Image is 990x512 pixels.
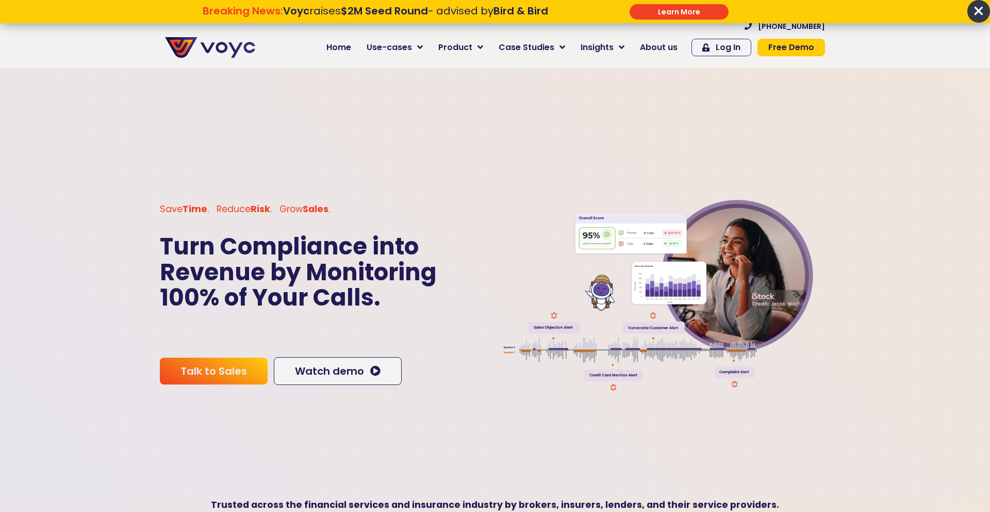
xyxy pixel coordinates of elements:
[493,4,548,18] strong: Bird & Bird
[160,234,492,311] p: Turn Compliance into Revenue by Monitoring 100% of Your Calls.
[251,203,270,215] b: Risk
[180,366,247,376] span: Talk to Sales
[160,202,485,216] p: Save . Reduce . Grow .
[160,358,268,385] a: Talk to Sales
[211,499,779,511] b: Trusted across the financial services and insurance industry by brokers, insurers, lenders, and t...
[768,43,814,52] span: Free Demo
[295,366,364,376] span: Watch demo
[359,37,431,58] a: Use-cases
[319,37,359,58] a: Home
[491,37,573,58] a: Case Studies
[691,39,751,56] a: Log In
[341,4,428,18] strong: $2M Seed Round
[274,357,402,385] a: Watch demo
[757,39,825,56] a: Free Demo
[431,37,491,58] a: Product
[283,4,309,18] strong: Voyc
[367,41,412,54] span: Use-cases
[303,203,328,215] b: Sales
[640,41,678,54] span: About us
[581,41,614,54] span: Insights
[499,41,554,54] span: Case Studies
[183,203,207,215] b: Time
[151,5,601,29] div: Breaking News: Voyc raises $2M Seed Round - advised by Bird & Bird
[745,23,825,30] a: [PHONE_NUMBER]
[716,43,740,52] span: Log In
[438,41,472,54] span: Product
[498,189,817,397] img: Frame 8
[326,41,351,54] span: Home
[203,4,283,18] strong: Breaking News:
[630,4,729,20] div: Submit
[573,37,632,58] a: Insights
[632,37,685,58] a: About us
[758,23,825,30] span: [PHONE_NUMBER]
[283,4,548,18] span: raises - advised by
[165,37,255,58] img: voyc-full-logo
